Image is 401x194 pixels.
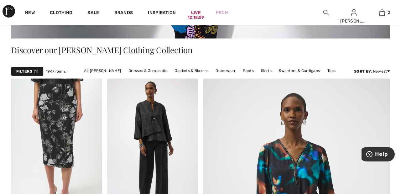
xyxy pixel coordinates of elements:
span: 1947 items [46,69,66,74]
img: My Bag [379,9,385,16]
a: Outerwear [212,67,239,75]
iframe: Opens a widget where you can find more information [362,147,395,163]
a: Sweaters & Cardigans [276,67,323,75]
a: Pants [240,67,257,75]
a: Skirts [258,67,275,75]
strong: Filters [16,69,32,74]
span: 2 [388,10,390,15]
a: Tops [324,67,339,75]
span: 1 [34,69,38,74]
strong: Sort By [354,69,371,74]
div: [PERSON_NAME] [340,18,368,24]
a: Clothing [50,10,72,17]
img: 1ère Avenue [3,5,15,18]
a: Sign In [351,9,357,15]
a: All [PERSON_NAME] [81,67,124,75]
a: 2 [368,9,396,16]
a: Jackets & Blazers [172,67,211,75]
span: Discover our [PERSON_NAME] Clothing Collection [11,44,193,55]
img: My Info [351,9,357,16]
a: Brands [114,10,133,17]
img: search the website [323,9,329,16]
a: Sale [87,10,99,17]
span: Inspiration [148,10,176,17]
div: 12:18:59 [188,15,204,21]
a: New [25,10,35,17]
a: Prom [216,9,228,16]
a: Dresses & Jumpsuits [125,67,171,75]
a: Live12:18:59 [191,9,201,16]
div: : Newest [354,69,390,74]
